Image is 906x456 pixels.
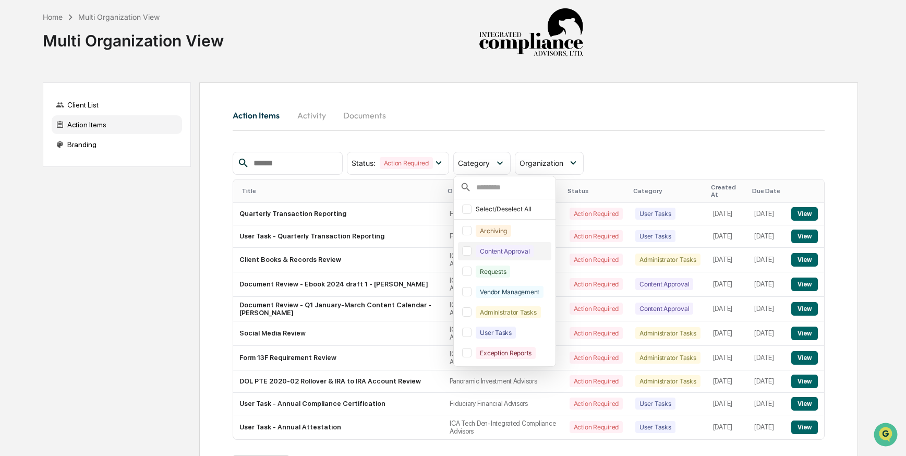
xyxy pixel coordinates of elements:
[633,187,702,195] div: Category
[443,415,563,439] td: ICA Tech Den-Integrated Compliance Advisors
[241,187,439,195] div: Title
[707,225,748,248] td: [DATE]
[748,272,785,297] td: [DATE]
[52,115,182,134] div: Action Items
[711,184,744,198] div: Created At
[288,103,335,128] button: Activity
[233,225,443,248] td: User Task - Quarterly Transaction Reporting
[233,248,443,272] td: Client Books & Records Review
[78,13,160,21] div: Multi Organization View
[567,187,625,195] div: Status
[10,133,19,141] div: 🖐️
[570,254,623,266] div: Action Required
[476,245,534,257] div: Content Approval
[570,208,623,220] div: Action Required
[476,266,510,278] div: Requests
[707,297,748,321] td: [DATE]
[707,415,748,439] td: [DATE]
[707,393,748,415] td: [DATE]
[791,278,818,291] button: View
[748,203,785,225] td: [DATE]
[43,13,63,21] div: Home
[10,152,19,161] div: 🔎
[791,253,818,267] button: View
[86,131,129,142] span: Attestations
[635,278,693,290] div: Content Approval
[791,421,818,434] button: View
[748,370,785,393] td: [DATE]
[476,286,543,298] div: Vendor Management
[635,375,700,387] div: Administrator Tasks
[233,393,443,415] td: User Task - Annual Compliance Certification
[71,127,134,146] a: 🗄️Attestations
[748,346,785,370] td: [DATE]
[443,203,563,225] td: Fiduciary Financial Advisors
[570,327,623,339] div: Action Required
[35,90,132,99] div: We're available if you need us!
[635,421,675,433] div: User Tasks
[707,346,748,370] td: [DATE]
[443,225,563,248] td: Fiduciary Financial Advisors
[791,302,818,316] button: View
[233,321,443,346] td: Social Media Review
[233,103,825,128] div: activity tabs
[476,205,549,213] div: Select/Deselect All
[6,147,70,166] a: 🔎Data Lookup
[635,352,700,364] div: Administrator Tasks
[458,159,490,167] span: Category
[21,151,66,162] span: Data Lookup
[104,177,126,185] span: Pylon
[748,393,785,415] td: [DATE]
[479,8,583,57] img: Integrated Compliance Advisors
[443,321,563,346] td: ICA Tech Den-Integrated Compliance Advisors
[791,351,818,365] button: View
[233,415,443,439] td: User Task - Annual Attestation
[520,159,563,167] span: Organization
[52,95,182,114] div: Client List
[443,272,563,297] td: ICA Tech Den-Integrated Compliance Advisors
[707,203,748,225] td: [DATE]
[635,398,675,410] div: User Tasks
[635,254,700,266] div: Administrator Tasks
[476,347,536,359] div: Exception Reports
[635,208,675,220] div: User Tasks
[791,327,818,340] button: View
[570,278,623,290] div: Action Required
[380,157,433,169] div: Action Required
[233,297,443,321] td: Document Review - Q1 January-March Content Calendar - [PERSON_NAME]
[35,80,171,90] div: Start new chat
[707,321,748,346] td: [DATE]
[635,327,700,339] div: Administrator Tasks
[570,303,623,315] div: Action Required
[335,103,394,128] button: Documents
[707,272,748,297] td: [DATE]
[570,398,623,410] div: Action Required
[748,297,785,321] td: [DATE]
[233,203,443,225] td: Quarterly Transaction Reporting
[707,370,748,393] td: [DATE]
[76,133,84,141] div: 🗄️
[707,248,748,272] td: [DATE]
[791,207,818,221] button: View
[233,370,443,393] td: DOL PTE 2020-02 Rollover & IRA to IRA Account Review
[6,127,71,146] a: 🖐️Preclearance
[570,421,623,433] div: Action Required
[443,370,563,393] td: Panoramic Investment Advisors
[448,187,559,195] div: Organization
[74,176,126,185] a: Powered byPylon
[476,225,511,237] div: Archiving
[233,272,443,297] td: Document Review - Ebook 2024 draft 1 - [PERSON_NAME]
[752,187,781,195] div: Due Date
[10,80,29,99] img: 1746055101610-c473b297-6a78-478c-a979-82029cc54cd1
[635,230,675,242] div: User Tasks
[570,352,623,364] div: Action Required
[43,23,224,50] div: Multi Organization View
[570,375,623,387] div: Action Required
[476,327,516,339] div: User Tasks
[748,415,785,439] td: [DATE]
[791,397,818,411] button: View
[748,321,785,346] td: [DATE]
[443,248,563,272] td: ICA Tech Den-Integrated Compliance Advisors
